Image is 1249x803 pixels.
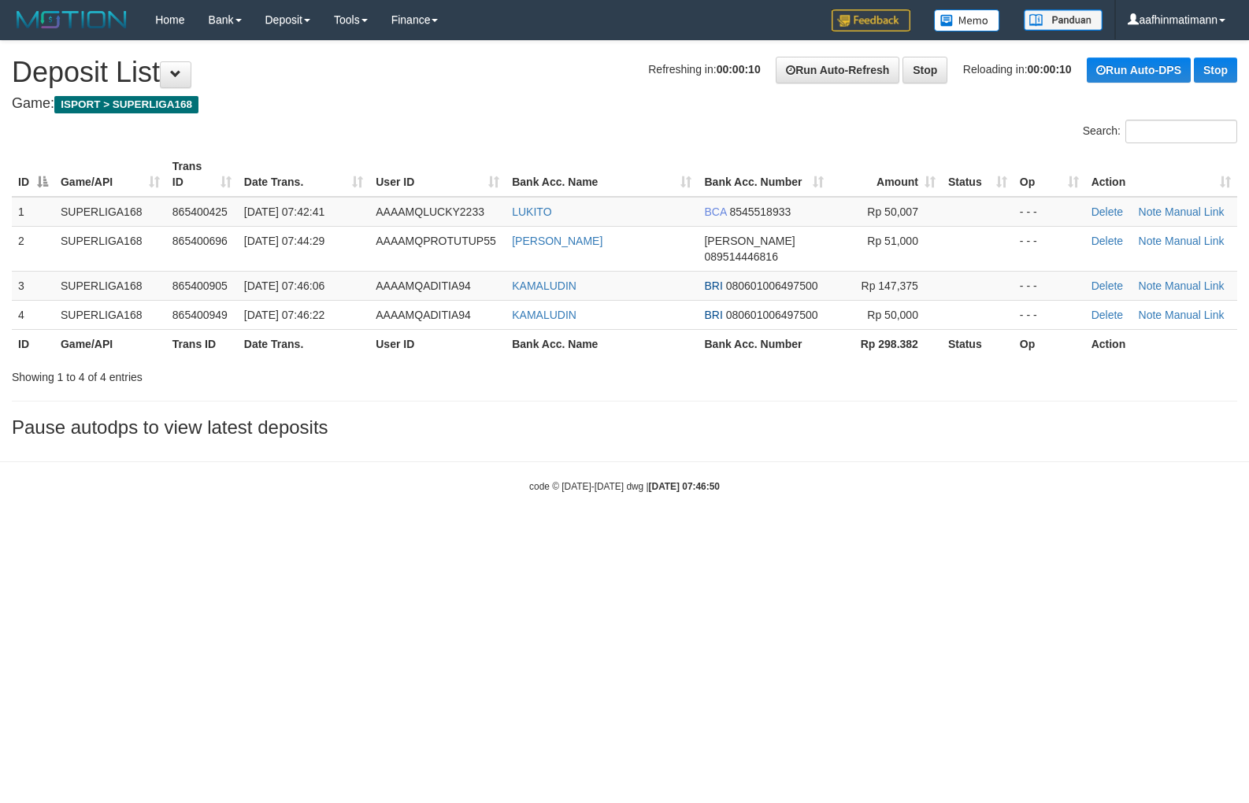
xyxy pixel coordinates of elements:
[12,8,132,31] img: MOTION_logo.png
[12,300,54,329] td: 4
[1085,152,1237,197] th: Action: activate to sort column ascending
[648,63,760,76] span: Refreshing in:
[1028,63,1072,76] strong: 00:00:10
[1139,235,1162,247] a: Note
[867,235,918,247] span: Rp 51,000
[1139,309,1162,321] a: Note
[54,96,198,113] span: ISPORT > SUPERLIGA168
[830,152,942,197] th: Amount: activate to sort column ascending
[512,205,551,218] a: LUKITO
[704,250,777,263] span: Copy 089514446816 to clipboard
[830,329,942,358] th: Rp 298.382
[529,481,720,492] small: code © [DATE]-[DATE] dwg |
[1014,152,1085,197] th: Op: activate to sort column ascending
[512,235,602,247] a: [PERSON_NAME]
[12,197,54,227] td: 1
[726,279,818,292] span: Copy 080601006497500 to clipboard
[1091,235,1123,247] a: Delete
[12,329,54,358] th: ID
[934,9,1000,31] img: Button%20Memo.svg
[369,329,506,358] th: User ID
[244,235,324,247] span: [DATE] 07:44:29
[1194,57,1237,83] a: Stop
[1083,120,1237,143] label: Search:
[726,309,818,321] span: Copy 080601006497500 to clipboard
[12,417,1237,438] h3: Pause autodps to view latest deposits
[506,329,698,358] th: Bank Acc. Name
[1125,120,1237,143] input: Search:
[704,205,726,218] span: BCA
[376,309,471,321] span: AAAAMQADITIA94
[166,329,238,358] th: Trans ID
[698,152,830,197] th: Bank Acc. Number: activate to sort column ascending
[862,279,918,292] span: Rp 147,375
[238,152,369,197] th: Date Trans.: activate to sort column ascending
[506,152,698,197] th: Bank Acc. Name: activate to sort column ascending
[54,197,166,227] td: SUPERLIGA168
[1139,279,1162,292] a: Note
[12,96,1237,112] h4: Game:
[1087,57,1191,83] a: Run Auto-DPS
[867,309,918,321] span: Rp 50,000
[942,152,1014,197] th: Status: activate to sort column ascending
[1165,309,1225,321] a: Manual Link
[12,271,54,300] td: 3
[704,279,722,292] span: BRI
[1014,300,1085,329] td: - - -
[244,279,324,292] span: [DATE] 07:46:06
[12,363,509,385] div: Showing 1 to 4 of 4 entries
[166,152,238,197] th: Trans ID: activate to sort column ascending
[902,57,947,83] a: Stop
[12,226,54,271] td: 2
[1091,279,1123,292] a: Delete
[867,205,918,218] span: Rp 50,007
[54,329,166,358] th: Game/API
[172,279,228,292] span: 865400905
[172,309,228,321] span: 865400949
[54,226,166,271] td: SUPERLIGA168
[1139,205,1162,218] a: Note
[1165,235,1225,247] a: Manual Link
[244,309,324,321] span: [DATE] 07:46:22
[704,235,795,247] span: [PERSON_NAME]
[1091,309,1123,321] a: Delete
[832,9,910,31] img: Feedback.jpg
[369,152,506,197] th: User ID: activate to sort column ascending
[376,205,484,218] span: AAAAMQLUCKY2233
[172,205,228,218] span: 865400425
[244,205,324,218] span: [DATE] 07:42:41
[1014,226,1085,271] td: - - -
[12,57,1237,88] h1: Deposit List
[1165,205,1225,218] a: Manual Link
[54,300,166,329] td: SUPERLIGA168
[1085,329,1237,358] th: Action
[512,309,576,321] a: KAMALUDIN
[376,235,495,247] span: AAAAMQPROTUTUP55
[1165,279,1225,292] a: Manual Link
[1014,271,1085,300] td: - - -
[698,329,830,358] th: Bank Acc. Number
[1091,205,1123,218] a: Delete
[376,279,471,292] span: AAAAMQADITIA94
[729,205,791,218] span: Copy 8545518933 to clipboard
[54,152,166,197] th: Game/API: activate to sort column ascending
[1014,329,1085,358] th: Op
[942,329,1014,358] th: Status
[238,329,369,358] th: Date Trans.
[512,279,576,292] a: KAMALUDIN
[963,63,1072,76] span: Reloading in:
[704,309,722,321] span: BRI
[54,271,166,300] td: SUPERLIGA168
[776,57,899,83] a: Run Auto-Refresh
[649,481,720,492] strong: [DATE] 07:46:50
[172,235,228,247] span: 865400696
[1014,197,1085,227] td: - - -
[12,152,54,197] th: ID: activate to sort column descending
[717,63,761,76] strong: 00:00:10
[1024,9,1103,31] img: panduan.png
